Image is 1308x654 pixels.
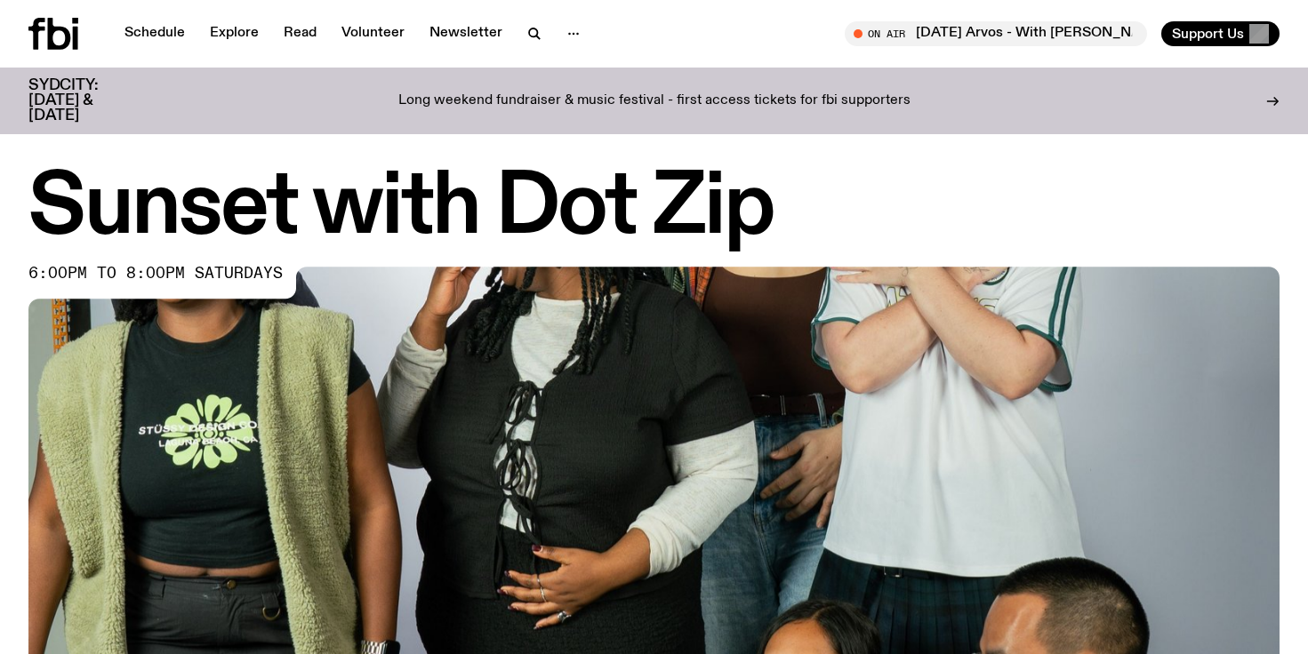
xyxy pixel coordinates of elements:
[398,93,911,109] p: Long weekend fundraiser & music festival - first access tickets for fbi supporters
[1172,26,1244,42] span: Support Us
[114,21,196,46] a: Schedule
[331,21,415,46] a: Volunteer
[28,169,1280,249] h1: Sunset with Dot Zip
[845,21,1147,46] button: On Air[DATE] Arvos - With [PERSON_NAME]
[28,267,283,281] span: 6:00pm to 8:00pm saturdays
[28,78,142,124] h3: SYDCITY: [DATE] & [DATE]
[199,21,269,46] a: Explore
[1161,21,1280,46] button: Support Us
[273,21,327,46] a: Read
[419,21,513,46] a: Newsletter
